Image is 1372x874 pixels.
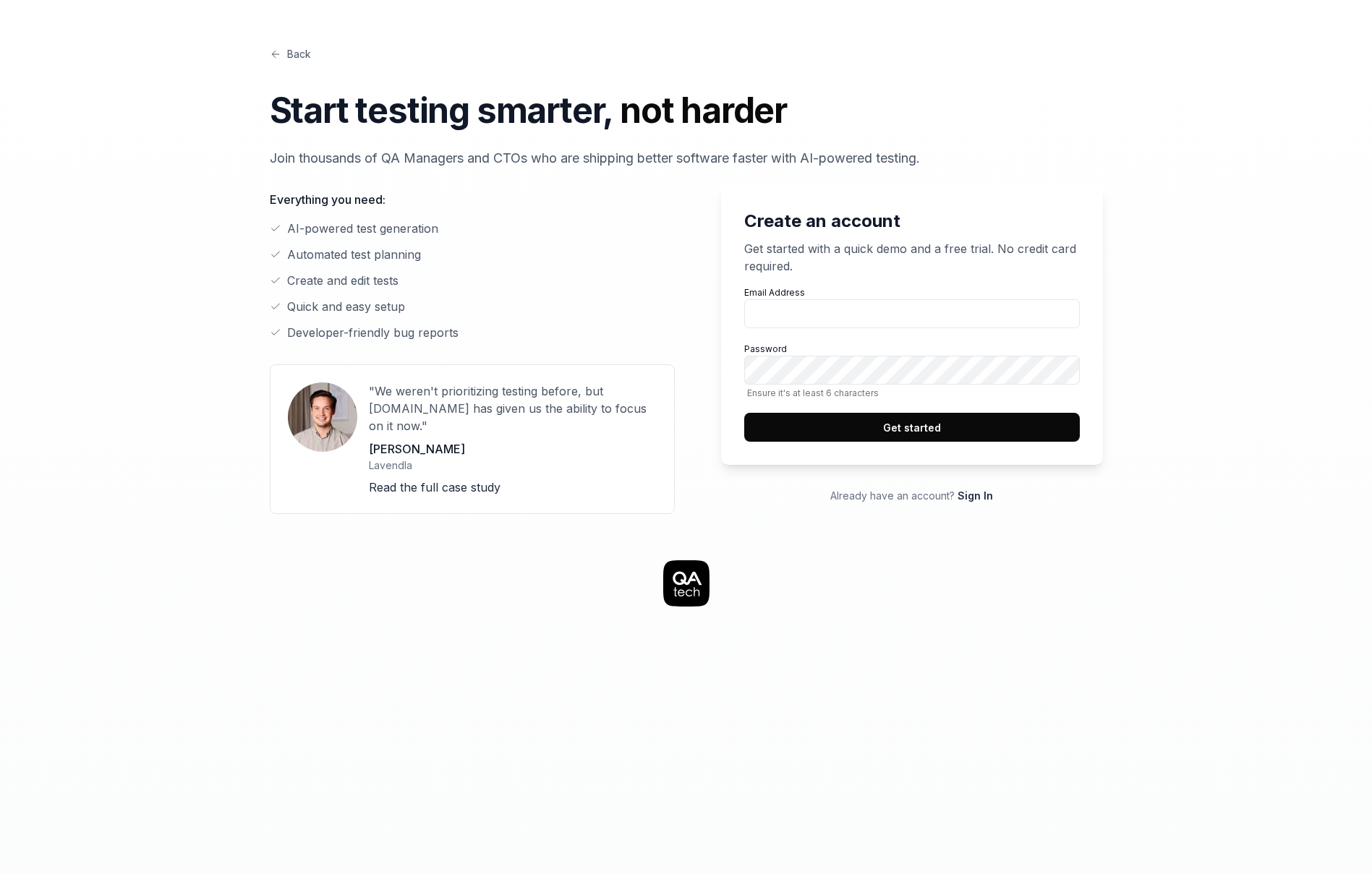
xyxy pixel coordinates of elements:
p: [PERSON_NAME] [369,440,657,458]
h1: Start testing smarter, [270,85,1103,137]
li: Developer-friendly bug reports [270,324,675,341]
li: Quick and easy setup [270,298,675,315]
input: Email Address [744,299,1080,328]
li: Automated test planning [270,246,675,263]
p: Everything you need: [270,191,675,208]
p: Join thousands of QA Managers and CTOs who are shipping better software faster with AI-powered te... [270,148,1103,168]
p: Lavendla [369,458,657,473]
p: Already have an account? [721,488,1103,503]
a: Back [270,46,311,61]
button: Get started [744,413,1080,442]
img: User avatar [288,382,357,452]
span: Ensure it's at least 6 characters [744,387,1080,398]
li: Create and edit tests [270,272,675,289]
a: Read the full case study [369,480,500,494]
a: Sign In [958,489,993,502]
p: "We weren't prioritizing testing before, but [DOMAIN_NAME] has given us the ability to focus on i... [369,382,657,434]
span: not harder [620,89,787,132]
label: Password [744,343,1080,398]
li: AI-powered test generation [270,220,675,237]
label: Email Address [744,286,1080,328]
p: Get started with a quick demo and a free trial. No credit card required. [744,240,1080,275]
input: PasswordEnsure it's at least 6 characters [744,356,1080,385]
h2: Create an account [744,208,1080,234]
